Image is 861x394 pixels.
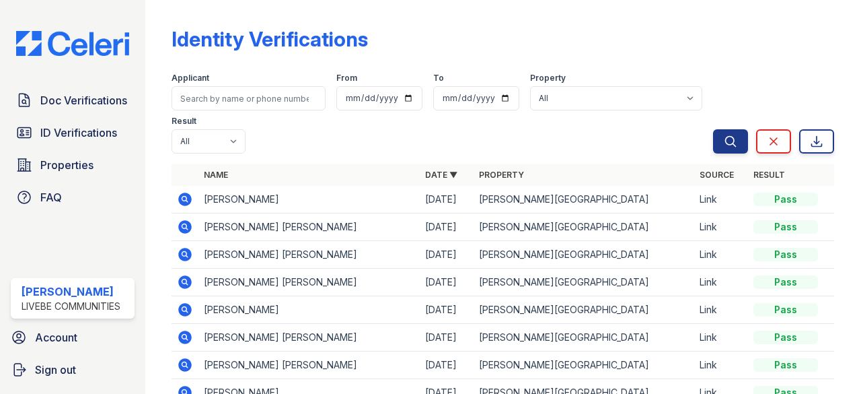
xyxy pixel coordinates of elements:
[172,116,196,127] label: Result
[35,329,77,346] span: Account
[474,214,694,241] td: [PERSON_NAME][GEOGRAPHIC_DATA]
[753,248,818,261] div: Pass
[420,186,474,214] td: [DATE]
[694,352,748,379] td: Link
[479,170,524,180] a: Property
[474,241,694,269] td: [PERSON_NAME][GEOGRAPHIC_DATA]
[474,269,694,296] td: [PERSON_NAME][GEOGRAPHIC_DATA]
[40,157,93,173] span: Properties
[420,352,474,379] td: [DATE]
[420,296,474,324] td: [DATE]
[5,31,140,57] img: CE_Logo_Blue-a8612792a0a2168367f1c8372b55b34899dd931a85d93a1a3d3e32e68fde9ad4.png
[11,87,135,114] a: Doc Verifications
[700,170,734,180] a: Source
[694,296,748,324] td: Link
[198,269,419,296] td: [PERSON_NAME] [PERSON_NAME]
[172,73,209,84] label: Applicant
[694,214,748,241] td: Link
[474,186,694,214] td: [PERSON_NAME][GEOGRAPHIC_DATA]
[420,269,474,296] td: [DATE]
[11,152,135,178] a: Properties
[172,86,326,110] input: Search by name or phone number
[425,170,457,180] a: Date ▼
[11,119,135,146] a: ID Verifications
[336,73,357,84] label: From
[694,269,748,296] td: Link
[22,300,120,313] div: LiveBe Communities
[753,331,818,344] div: Pass
[5,324,140,351] a: Account
[694,241,748,269] td: Link
[204,170,228,180] a: Name
[198,324,419,352] td: [PERSON_NAME] [PERSON_NAME]
[420,214,474,241] td: [DATE]
[420,324,474,352] td: [DATE]
[694,186,748,214] td: Link
[5,356,140,383] a: Sign out
[198,296,419,324] td: [PERSON_NAME]
[474,324,694,352] td: [PERSON_NAME][GEOGRAPHIC_DATA]
[198,241,419,269] td: [PERSON_NAME] [PERSON_NAME]
[753,220,818,234] div: Pass
[753,193,818,206] div: Pass
[530,73,566,84] label: Property
[22,284,120,300] div: [PERSON_NAME]
[11,184,135,211] a: FAQ
[198,352,419,379] td: [PERSON_NAME] [PERSON_NAME]
[40,92,127,108] span: Doc Verifications
[474,352,694,379] td: [PERSON_NAME][GEOGRAPHIC_DATA]
[753,303,818,317] div: Pass
[433,73,444,84] label: To
[694,324,748,352] td: Link
[474,296,694,324] td: [PERSON_NAME][GEOGRAPHIC_DATA]
[753,358,818,372] div: Pass
[420,241,474,269] td: [DATE]
[198,186,419,214] td: [PERSON_NAME]
[35,362,76,378] span: Sign out
[172,27,368,51] div: Identity Verifications
[198,214,419,241] td: [PERSON_NAME] [PERSON_NAME]
[40,189,62,205] span: FAQ
[753,170,785,180] a: Result
[753,275,818,289] div: Pass
[40,125,117,141] span: ID Verifications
